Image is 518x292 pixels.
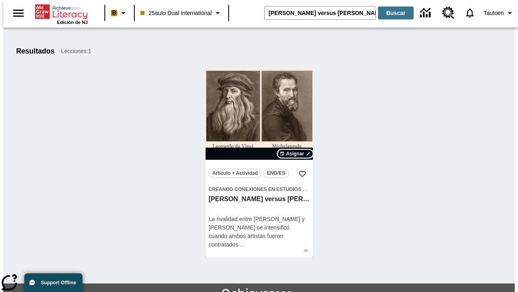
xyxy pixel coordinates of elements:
button: Abrir el menú lateral [6,1,30,25]
button: Buscar [378,6,414,19]
span: Tema: Creando conexiones en Estudios Sociales/Historia universal II [209,185,310,193]
span: … [240,241,246,248]
span: ENG/ES [267,169,285,178]
span: Edición de NJ [57,20,88,25]
span: 25auto Dual International [140,9,212,17]
button: Asignar Elegir fechas [278,150,313,158]
button: Artículo + Actividad [209,169,262,178]
a: Portada [35,4,88,20]
span: Support Offline [41,280,76,286]
h1: Resultados [16,47,55,56]
div: Portada [35,3,88,25]
span: Lecciones : 1 [61,47,91,56]
button: ENG/ES [263,169,289,178]
button: Perfil/Configuración [480,6,518,20]
span: B [112,8,116,18]
a: Notificaciones [459,2,480,24]
h3: Miguel Ángel versus Leonardo [209,195,310,204]
span: Artículo + Actividad [212,169,258,178]
button: Añadir a mis Favoritas [295,167,310,181]
div: La rivalidad entre [PERSON_NAME] y [PERSON_NAME] se intensificó cuando ambos artistas fueron cont... [209,215,310,249]
span: Asignar [286,150,304,157]
a: Centro de recursos, Se abrirá en una pestaña nueva. [437,2,459,24]
span: Creando conexiones en Estudios Sociales [209,187,327,192]
button: Ver más [300,245,312,257]
span: Tautoen [484,9,504,17]
a: Centro de información [415,2,437,24]
button: Clase: 25auto Dual International, Selecciona una clase [137,6,226,20]
button: Support Offline [24,273,83,292]
button: Boost El color de la clase es melocotón. Cambiar el color de la clase. [108,6,132,20]
div: lesson details [206,69,313,258]
input: Buscar campo [265,6,376,19]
